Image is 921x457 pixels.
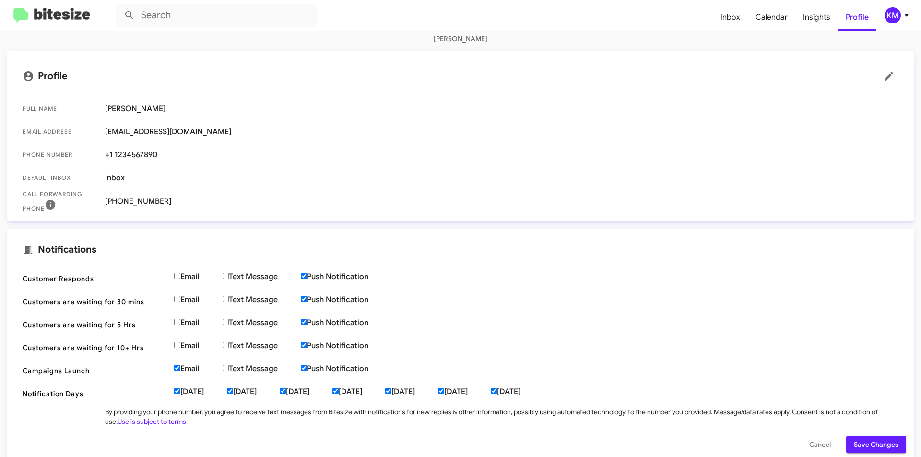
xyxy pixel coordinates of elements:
span: Email Address [23,127,97,137]
label: [DATE] [491,387,543,397]
input: [DATE] [385,388,391,394]
span: Default Inbox [23,173,97,183]
input: [DATE] [174,388,180,394]
label: Text Message [223,318,301,328]
button: Save Changes [846,436,906,453]
button: Cancel [802,436,838,453]
label: Text Message [223,295,301,305]
input: [DATE] [332,388,339,394]
label: Push Notification [301,272,391,281]
p: [PERSON_NAME] [7,34,914,44]
input: Search [116,4,318,27]
input: Email [174,365,180,371]
label: [DATE] [227,387,280,397]
span: [PERSON_NAME] [105,104,898,114]
span: Save Changes [854,436,898,453]
mat-card-title: Notifications [23,244,898,256]
input: Email [174,273,180,279]
span: [EMAIL_ADDRESS][DOMAIN_NAME] [105,127,898,137]
span: Customers are waiting for 5 Hrs [23,320,166,329]
input: [DATE] [280,388,286,394]
div: KM [885,7,901,23]
label: Email [174,272,223,281]
input: Text Message [223,342,229,348]
label: [DATE] [332,387,385,397]
input: [DATE] [438,388,444,394]
a: Use is subject to terms [118,417,186,426]
input: Email [174,296,180,302]
label: [DATE] [438,387,491,397]
span: Call Forwarding Phone [23,189,97,213]
label: Email [174,341,223,351]
button: KM [876,7,910,23]
input: Text Message [223,319,229,325]
label: Text Message [223,364,301,374]
span: [PHONE_NUMBER] [105,197,898,206]
a: Profile [838,3,876,31]
input: [DATE] [227,388,233,394]
label: [DATE] [174,387,227,397]
mat-card-title: Profile [23,67,898,86]
span: Customer Responds [23,274,166,283]
label: [DATE] [385,387,438,397]
input: Text Message [223,365,229,371]
input: Email [174,319,180,325]
label: Push Notification [301,295,391,305]
label: Push Notification [301,364,391,374]
div: By providing your phone number, you agree to receive text messages from Bitesize with notificatio... [105,407,898,426]
a: Inbox [713,3,748,31]
label: [DATE] [280,387,332,397]
input: Text Message [223,273,229,279]
input: Push Notification [301,342,307,348]
span: Cancel [809,436,831,453]
span: Phone number [23,150,97,160]
label: Text Message [223,341,301,351]
span: Full Name [23,104,97,114]
label: Email [174,318,223,328]
span: +1 1234567890 [105,150,898,160]
label: Email [174,295,223,305]
label: Push Notification [301,341,391,351]
input: Push Notification [301,365,307,371]
input: [DATE] [491,388,497,394]
input: Push Notification [301,296,307,302]
span: Campaigns Launch [23,366,166,375]
input: Push Notification [301,273,307,279]
label: Email [174,364,223,374]
input: Email [174,342,180,348]
input: Push Notification [301,319,307,325]
input: Text Message [223,296,229,302]
label: Push Notification [301,318,391,328]
span: Customers are waiting for 30 mins [23,297,166,306]
span: Inbox [105,173,898,183]
label: Text Message [223,272,301,281]
a: Insights [795,3,838,31]
a: Calendar [748,3,795,31]
span: Notification Days [23,389,166,398]
span: Customers are waiting for 10+ Hrs [23,343,166,352]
